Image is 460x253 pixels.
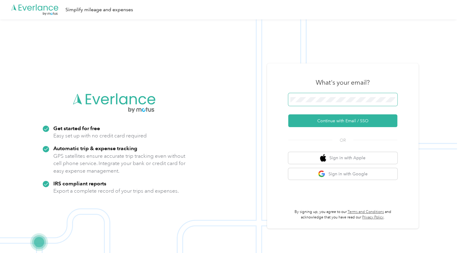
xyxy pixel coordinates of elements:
[320,154,326,162] img: apple logo
[53,145,137,151] strong: Automatic trip & expense tracking
[348,210,384,214] a: Terms and Conditions
[316,78,370,87] h3: What's your email?
[288,114,397,127] button: Continue with Email / SSO
[53,180,106,187] strong: IRS compliant reports
[318,170,325,178] img: google logo
[332,137,353,143] span: OR
[288,168,397,180] button: google logoSign in with Google
[288,209,397,220] p: By signing up, you agree to our and acknowledge that you have read our .
[53,125,100,131] strong: Get started for free
[362,215,384,220] a: Privacy Policy
[53,132,147,140] p: Easy set up with no credit card required
[65,6,133,14] div: Simplify mileage and expenses
[288,152,397,164] button: apple logoSign in with Apple
[53,152,186,175] p: GPS satellites ensure accurate trip tracking even without cell phone service. Integrate your bank...
[53,187,179,195] p: Export a complete record of your trips and expenses.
